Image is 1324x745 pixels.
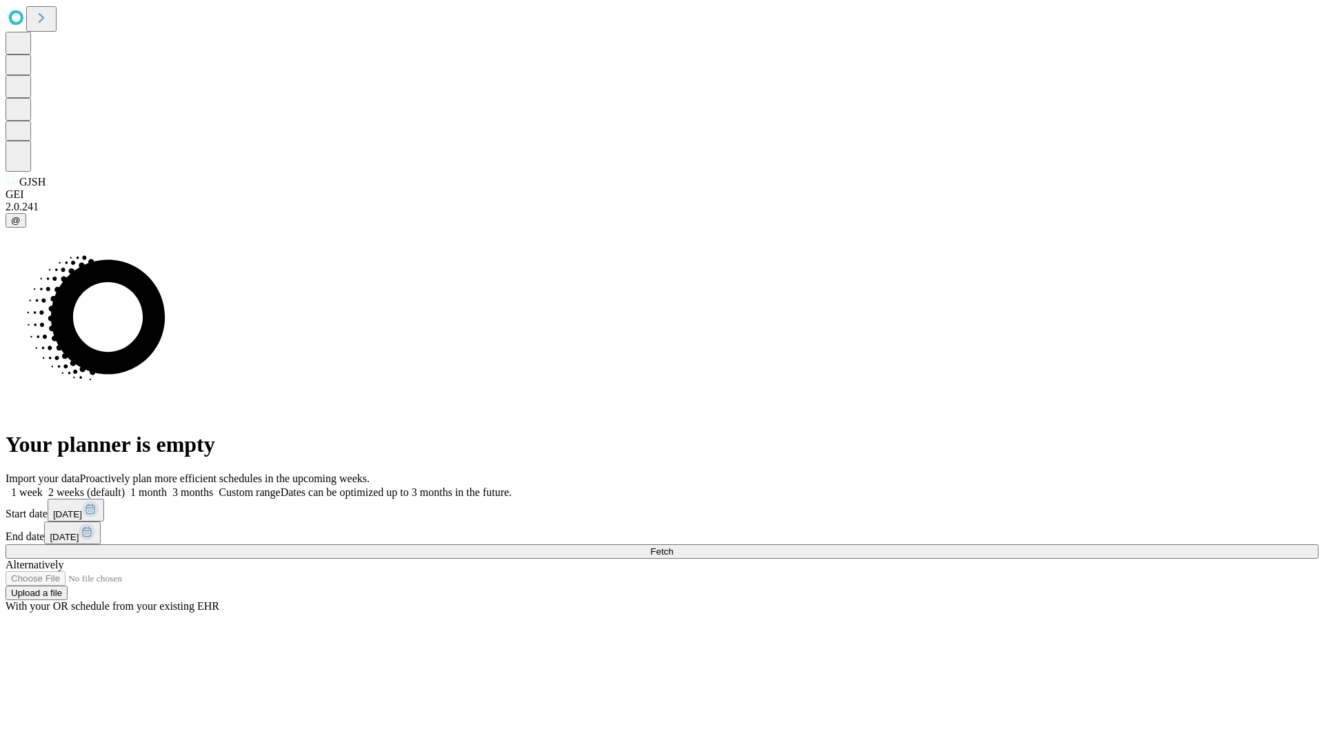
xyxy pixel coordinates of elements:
button: Upload a file [6,586,68,600]
button: Fetch [6,544,1318,559]
h1: Your planner is empty [6,432,1318,457]
span: 1 week [11,486,43,498]
span: 3 months [172,486,213,498]
div: GEI [6,188,1318,201]
div: 2.0.241 [6,201,1318,213]
span: Import your data [6,473,80,484]
span: 1 month [130,486,167,498]
span: Alternatively [6,559,63,570]
span: 2 weeks (default) [48,486,125,498]
span: Fetch [650,546,673,557]
span: Proactively plan more efficient schedules in the upcoming weeks. [80,473,370,484]
div: Start date [6,499,1318,521]
span: @ [11,215,21,226]
span: Custom range [219,486,280,498]
span: With your OR schedule from your existing EHR [6,600,219,612]
span: GJSH [19,176,46,188]
span: Dates can be optimized up to 3 months in the future. [281,486,512,498]
span: [DATE] [53,509,82,519]
button: [DATE] [44,521,101,544]
span: [DATE] [50,532,79,542]
div: End date [6,521,1318,544]
button: @ [6,213,26,228]
button: [DATE] [48,499,104,521]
